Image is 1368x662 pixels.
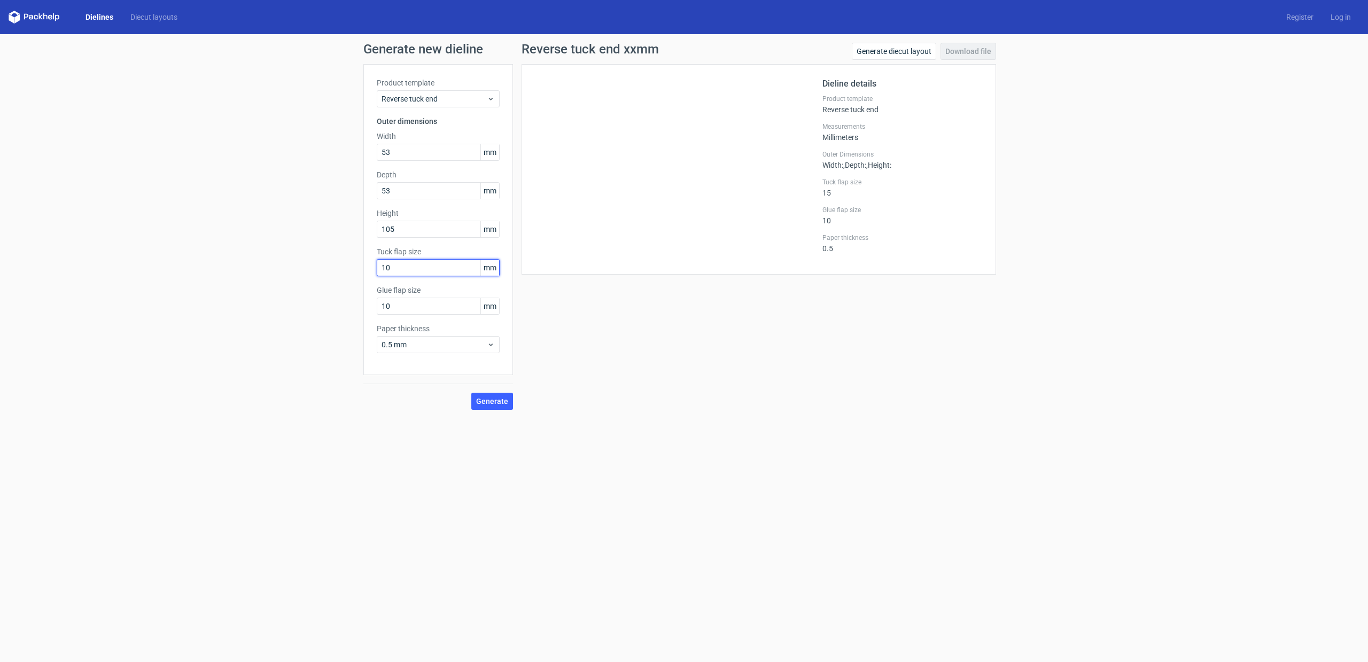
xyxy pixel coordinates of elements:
[122,12,186,22] a: Diecut layouts
[480,298,499,314] span: mm
[522,43,659,56] h1: Reverse tuck end xxmm
[377,131,500,142] label: Width
[822,122,983,142] div: Millimeters
[822,178,983,186] label: Tuck flap size
[822,206,983,214] label: Glue flap size
[852,43,936,60] a: Generate diecut layout
[363,43,1005,56] h1: Generate new dieline
[377,285,500,295] label: Glue flap size
[377,208,500,219] label: Height
[377,246,500,257] label: Tuck flap size
[382,94,487,104] span: Reverse tuck end
[377,77,500,88] label: Product template
[480,144,499,160] span: mm
[822,233,983,253] div: 0.5
[822,161,843,169] span: Width :
[843,161,866,169] span: , Depth :
[1278,12,1322,22] a: Register
[476,398,508,405] span: Generate
[822,77,983,90] h2: Dieline details
[822,150,983,159] label: Outer Dimensions
[480,183,499,199] span: mm
[822,206,983,225] div: 10
[822,233,983,242] label: Paper thickness
[377,169,500,180] label: Depth
[1322,12,1359,22] a: Log in
[822,122,983,131] label: Measurements
[382,339,487,350] span: 0.5 mm
[822,178,983,197] div: 15
[480,260,499,276] span: mm
[77,12,122,22] a: Dielines
[377,116,500,127] h3: Outer dimensions
[480,221,499,237] span: mm
[866,161,891,169] span: , Height :
[822,95,983,114] div: Reverse tuck end
[471,393,513,410] button: Generate
[822,95,983,103] label: Product template
[377,323,500,334] label: Paper thickness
